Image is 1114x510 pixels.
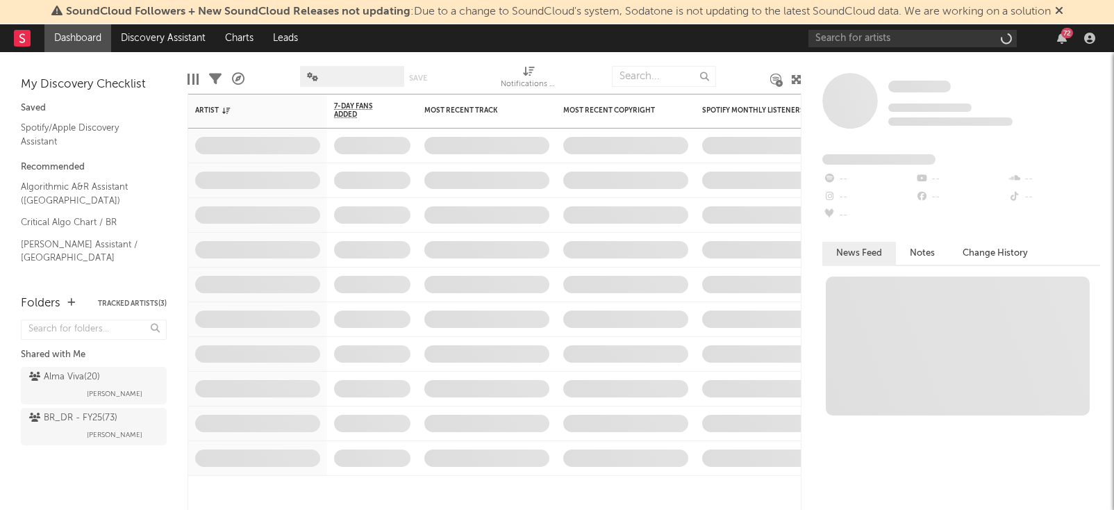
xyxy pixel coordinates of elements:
span: Some Artist [888,81,951,92]
div: Most Recent Copyright [563,106,667,115]
div: BR_DR - FY25 ( 73 ) [29,410,117,427]
div: Alma Viva ( 20 ) [29,369,100,386]
div: -- [915,170,1007,188]
a: Algorithmic A&R Assistant ([GEOGRAPHIC_DATA]) [21,179,153,208]
div: -- [822,206,915,224]
div: Folders [21,295,60,312]
span: Tracking Since: [DATE] [888,104,972,112]
div: Most Recent Track [424,106,529,115]
a: Leads [263,24,308,52]
div: Notifications (Artist) [501,59,556,99]
div: Recommended [21,159,167,176]
div: Edit Columns [188,59,199,99]
a: [PERSON_NAME] Assistant / [GEOGRAPHIC_DATA] [21,237,153,265]
div: -- [1008,188,1100,206]
div: -- [822,188,915,206]
div: Spotify Monthly Listeners [702,106,806,115]
button: 72 [1057,33,1067,44]
div: -- [915,188,1007,206]
input: Search for artists [808,30,1017,47]
div: Artist [195,106,299,115]
span: SoundCloud Followers + New SoundCloud Releases not updating [66,6,410,17]
input: Search for folders... [21,320,167,340]
span: 0 fans last week [888,117,1013,126]
button: News Feed [822,242,896,265]
a: Discovery Assistant [111,24,215,52]
span: 7-Day Fans Added [334,102,390,119]
div: Filters [209,59,222,99]
span: : Due to a change to SoundCloud's system, Sodatone is not updating to the latest SoundCloud data.... [66,6,1051,17]
a: Dashboard [44,24,111,52]
div: Notifications (Artist) [501,76,556,93]
a: Some Artist [888,80,951,94]
div: -- [822,170,915,188]
div: A&R Pipeline [232,59,244,99]
a: Alma Viva(20)[PERSON_NAME] [21,367,167,404]
span: Dismiss [1055,6,1063,17]
div: My Discovery Checklist [21,76,167,93]
button: Change History [949,242,1042,265]
button: Tracked Artists(3) [98,300,167,307]
div: Saved [21,100,167,117]
span: [PERSON_NAME] [87,386,142,402]
a: BR_DR - FY25(73)[PERSON_NAME] [21,408,167,445]
button: Notes [896,242,949,265]
a: Critical Algo Chart / BR [21,215,153,230]
a: Charts [215,24,263,52]
button: Save [409,74,427,82]
div: Shared with Me [21,347,167,363]
input: Search... [612,66,716,87]
span: Fans Added by Platform [822,154,936,165]
span: [PERSON_NAME] [87,427,142,443]
a: Spotify/Apple Discovery Assistant [21,120,153,149]
div: -- [1008,170,1100,188]
div: 72 [1061,28,1073,38]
